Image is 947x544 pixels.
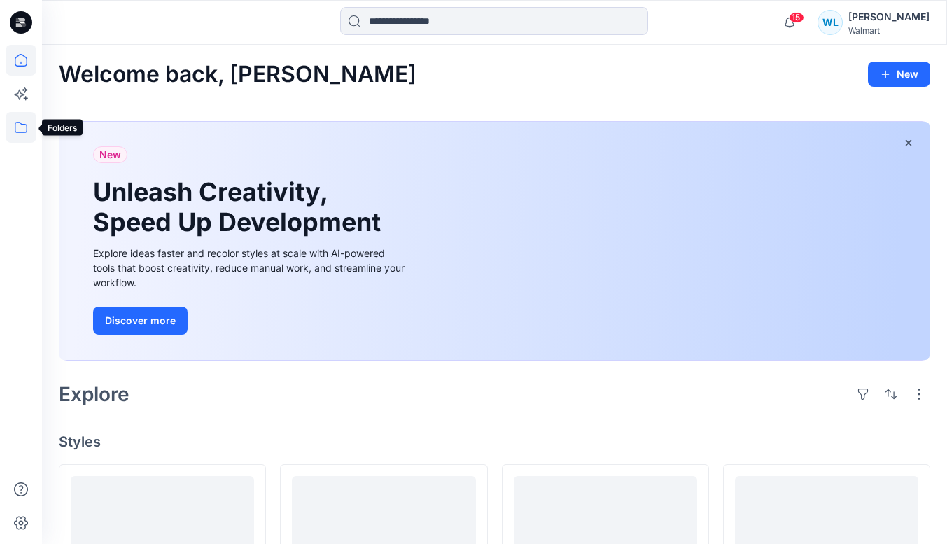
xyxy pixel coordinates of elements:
div: Explore ideas faster and recolor styles at scale with AI-powered tools that boost creativity, red... [93,246,408,290]
h4: Styles [59,433,930,450]
button: Discover more [93,307,188,335]
button: New [868,62,930,87]
div: Walmart [848,25,930,36]
a: Discover more [93,307,408,335]
span: New [99,146,121,163]
h1: Unleash Creativity, Speed Up Development [93,177,387,237]
div: [PERSON_NAME] [848,8,930,25]
h2: Welcome back, [PERSON_NAME] [59,62,416,88]
div: WL [818,10,843,35]
span: 15 [789,12,804,23]
h2: Explore [59,383,129,405]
